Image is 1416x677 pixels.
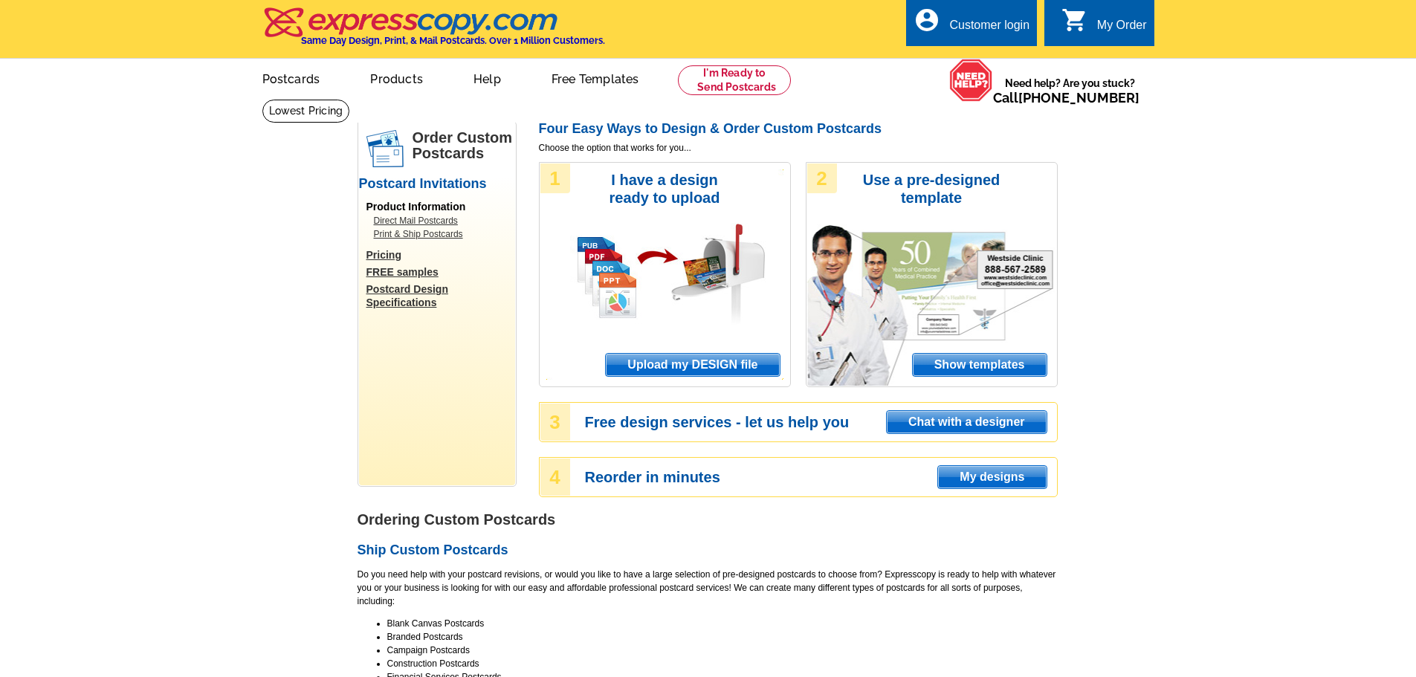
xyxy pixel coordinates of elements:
a: [PHONE_NUMBER] [1018,90,1139,106]
h2: Ship Custom Postcards [358,542,1058,559]
span: My designs [938,466,1046,488]
h1: Order Custom Postcards [413,130,515,161]
span: Choose the option that works for you... [539,141,1058,155]
h3: Reorder in minutes [585,470,1056,484]
a: Pricing [366,248,515,262]
div: 4 [540,459,570,496]
a: Upload my DESIGN file [605,353,780,377]
a: Same Day Design, Print, & Mail Postcards. Over 1 Million Customers. [262,18,605,46]
a: Help [450,60,525,95]
li: Blank Canvas Postcards [387,617,1058,630]
span: Chat with a designer [887,411,1046,433]
a: Direct Mail Postcards [374,214,508,227]
img: postcards.png [366,130,404,167]
span: Call [993,90,1139,106]
h3: Use a pre-designed template [856,171,1008,207]
span: Show templates [913,354,1047,376]
h4: Same Day Design, Print, & Mail Postcards. Over 1 Million Customers. [301,35,605,46]
span: Upload my DESIGN file [606,354,779,376]
img: help [949,59,993,102]
a: Products [346,60,447,95]
div: 2 [807,163,837,193]
i: shopping_cart [1061,7,1088,33]
span: Product Information [366,201,466,213]
strong: Ordering Custom Postcards [358,511,556,528]
a: Postcards [239,60,344,95]
div: My Order [1097,19,1147,39]
li: Branded Postcards [387,630,1058,644]
h2: Postcard Invitations [359,176,515,192]
div: Customer login [949,19,1029,39]
a: Chat with a designer [886,410,1047,434]
p: Do you need help with your postcard revisions, or would you like to have a large selection of pre... [358,568,1058,608]
li: Construction Postcards [387,657,1058,670]
a: Print & Ship Postcards [374,227,508,241]
li: Campaign Postcards [387,644,1058,657]
h3: Free design services - let us help you [585,415,1056,429]
a: shopping_cart My Order [1061,16,1147,35]
div: 1 [540,163,570,193]
h2: Four Easy Ways to Design & Order Custom Postcards [539,121,1058,137]
div: 3 [540,404,570,441]
a: account_circle Customer login [914,16,1029,35]
a: Show templates [912,353,1047,377]
a: Free Templates [528,60,663,95]
span: Need help? Are you stuck? [993,76,1147,106]
a: FREE samples [366,265,515,279]
h3: I have a design ready to upload [589,171,741,207]
a: Postcard Design Specifications [366,282,515,309]
a: My designs [937,465,1047,489]
i: account_circle [914,7,940,33]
